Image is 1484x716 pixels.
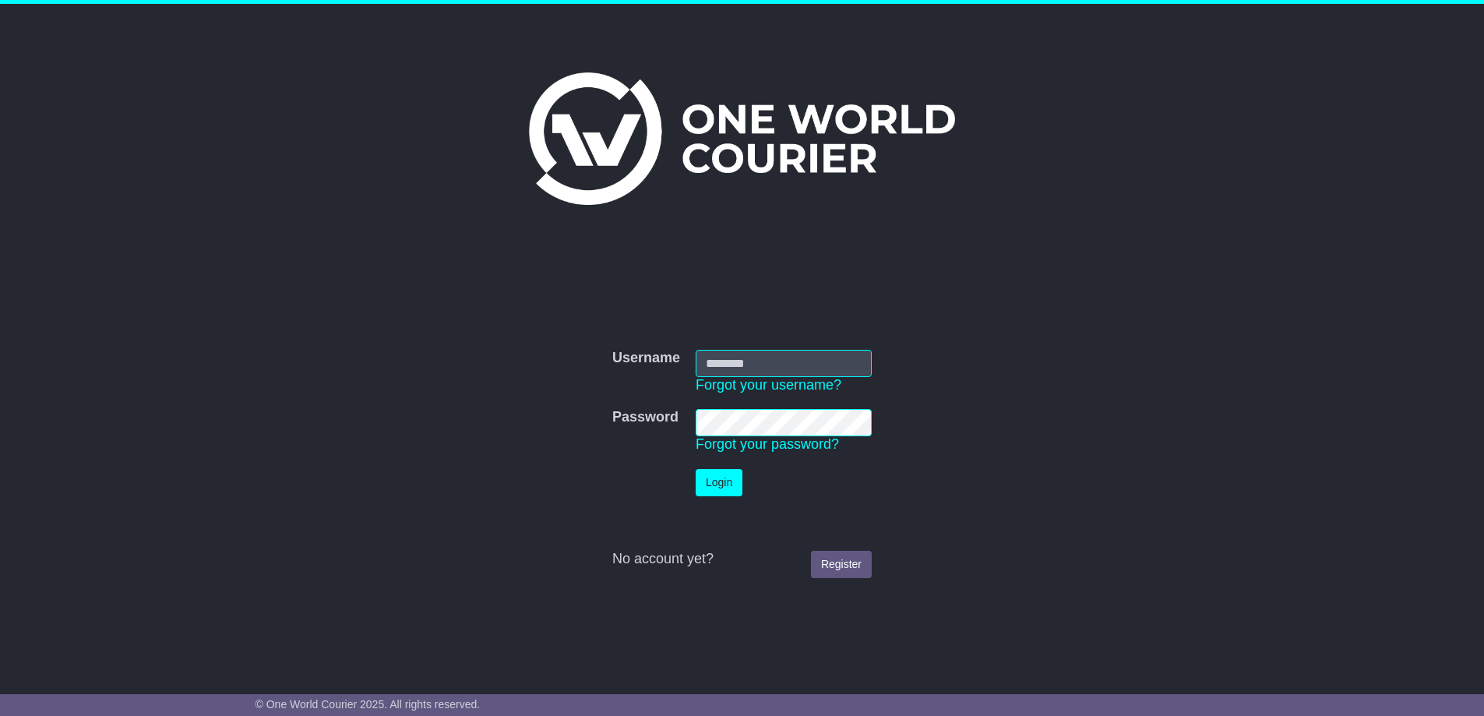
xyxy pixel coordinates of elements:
button: Login [696,469,742,496]
img: One World [529,72,954,205]
a: Register [811,551,872,578]
a: Forgot your username? [696,377,841,393]
div: No account yet? [612,551,872,568]
label: Username [612,350,680,367]
span: © One World Courier 2025. All rights reserved. [256,698,481,711]
label: Password [612,409,679,426]
a: Forgot your password? [696,436,839,452]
